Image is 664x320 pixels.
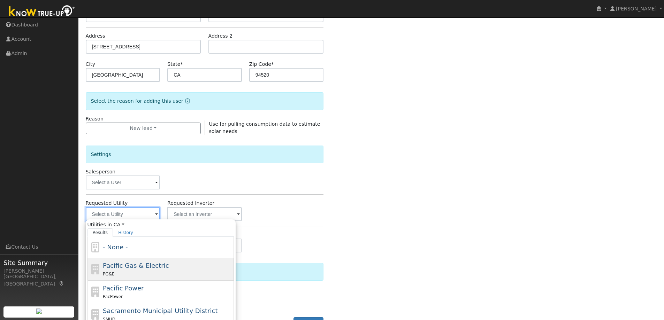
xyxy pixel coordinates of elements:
div: [GEOGRAPHIC_DATA], [GEOGRAPHIC_DATA] [3,273,75,288]
img: retrieve [36,309,42,314]
a: CA [114,221,124,228]
label: Address 2 [208,32,233,40]
span: - None - [103,243,128,251]
div: Settings [86,146,324,163]
span: Required [180,61,183,67]
span: Pacific Gas & Electric [103,262,169,269]
button: New lead [86,123,201,134]
label: Requested Inverter [167,200,214,207]
label: Reason [86,115,104,123]
label: Zip Code [249,61,274,68]
a: History [113,228,138,237]
label: Address [86,32,105,40]
input: Select an Inverter [167,207,242,221]
span: Sacramento Municipal Utility District [103,307,217,314]
span: PG&E [103,272,114,276]
label: Requested Utility [86,200,128,207]
span: PacPower [103,294,123,299]
span: Required [271,61,274,67]
a: Map [59,281,65,287]
div: [PERSON_NAME] [3,267,75,275]
a: Results [87,228,113,237]
a: Reason for new user [183,98,190,104]
img: Know True-Up [5,4,78,19]
span: [PERSON_NAME] [616,6,657,11]
span: Pacific Power [103,284,144,292]
span: Utilities in [87,221,234,228]
span: Use for pulling consumption data to estimate solar needs [209,121,320,134]
label: City [86,61,96,68]
div: Select the reason for adding this user [86,92,324,110]
label: Salesperson [86,168,116,175]
input: Select a User [86,175,160,189]
input: Select a Utility [86,207,160,221]
span: Site Summary [3,258,75,267]
label: State [167,61,183,68]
